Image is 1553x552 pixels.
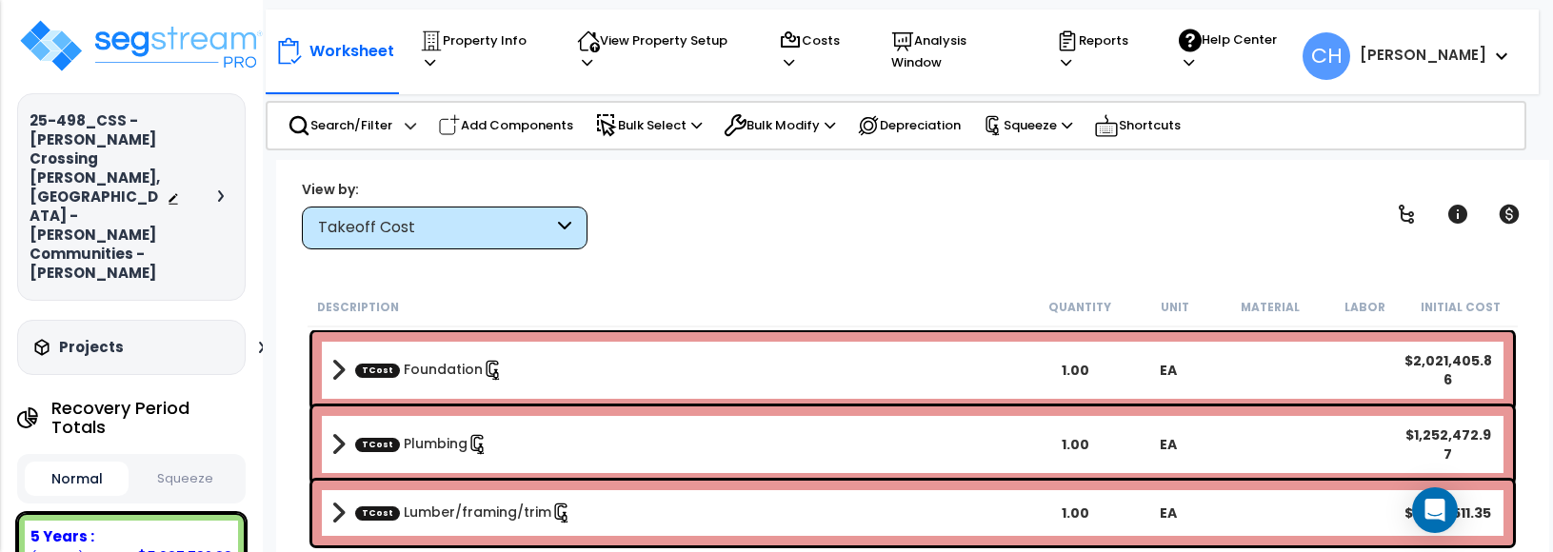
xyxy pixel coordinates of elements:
a: Custom Item [355,503,572,523]
div: Add Components [428,105,584,147]
p: Bulk Modify [724,114,835,137]
div: $2,021,405.86 [1401,351,1494,389]
b: [PERSON_NAME] [1360,45,1486,65]
div: Shortcuts [1084,103,1191,148]
p: Depreciation [857,114,961,137]
h3: 25-498_CSS - [PERSON_NAME] Crossing [PERSON_NAME], [GEOGRAPHIC_DATA] - [PERSON_NAME] Communities ... [30,111,167,283]
p: Property Info [420,30,542,73]
h3: Projects [59,338,124,357]
button: Squeeze [133,463,237,496]
div: 1.00 [1028,361,1122,380]
img: logo_pro_r.png [17,17,265,74]
div: Takeoff Cost [318,217,553,239]
span: TCost [355,437,400,451]
a: Custom Item [355,434,488,455]
button: Normal [25,462,129,496]
div: 1.00 [1028,503,1122,522]
div: EA [1122,361,1215,380]
span: TCost [355,363,400,377]
p: Worksheet [309,38,394,64]
small: Unit [1161,300,1189,315]
div: 1.00 [1028,435,1122,454]
div: $3,491,511.35 [1401,503,1494,522]
p: View Property Setup [577,30,743,73]
div: View by: [302,180,587,199]
p: Shortcuts [1094,112,1181,139]
div: $1,252,472.97 [1401,425,1494,463]
small: Quantity [1048,300,1111,315]
p: Squeeze [983,115,1072,136]
p: Add Components [438,114,573,137]
p: Help Center [1179,29,1292,73]
p: Bulk Select [595,114,702,137]
div: Depreciation [846,105,971,147]
div: Open Intercom Messenger [1412,487,1458,533]
small: Initial Cost [1421,300,1501,315]
div: EA [1122,503,1215,522]
p: Reports [1056,30,1144,73]
small: Material [1241,300,1300,315]
p: Costs [779,30,855,73]
h4: Recovery Period Totals [51,399,246,437]
small: Description [317,300,399,315]
small: Labor [1344,300,1385,315]
b: 5 Years : [30,526,94,546]
span: TCost [355,505,400,520]
span: CH [1303,32,1350,80]
div: EA [1122,435,1215,454]
p: Analysis Window [891,30,1020,73]
a: Custom Item [355,360,504,381]
p: Search/Filter [288,114,392,137]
